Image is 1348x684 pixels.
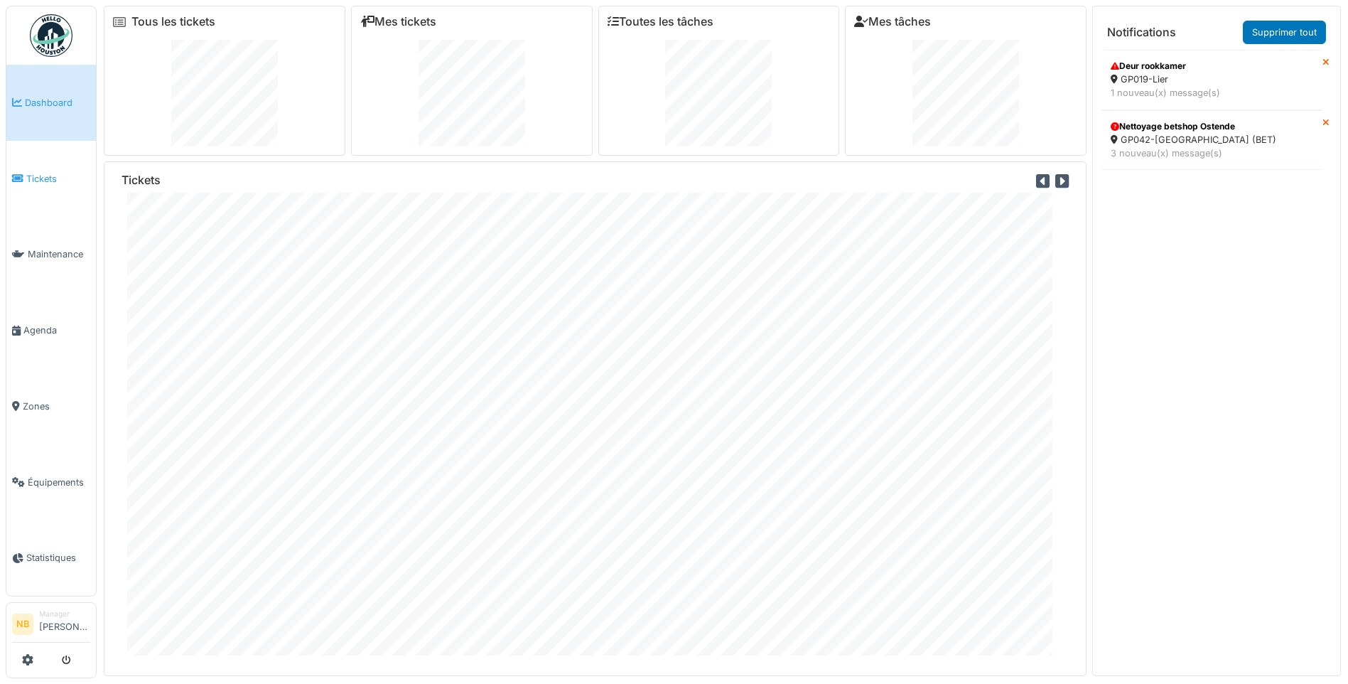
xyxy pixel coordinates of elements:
[1111,86,1313,100] div: 1 nouveau(x) message(s)
[122,173,161,187] h6: Tickets
[28,476,90,489] span: Équipements
[6,520,96,597] a: Statistiques
[1111,73,1313,86] div: GP019-Lier
[30,14,72,57] img: Badge_color-CXgf-gQk.svg
[6,217,96,293] a: Maintenance
[360,15,436,28] a: Mes tickets
[26,172,90,186] span: Tickets
[6,368,96,444] a: Zones
[25,96,90,109] span: Dashboard
[131,15,215,28] a: Tous les tickets
[1107,26,1176,39] h6: Notifications
[6,292,96,368] a: Agenda
[23,400,90,413] span: Zones
[854,15,931,28] a: Mes tâches
[1111,146,1313,160] div: 3 nouveau(x) message(s)
[12,614,33,635] li: NB
[26,551,90,565] span: Statistiques
[608,15,713,28] a: Toutes les tâches
[1243,21,1326,44] a: Supprimer tout
[23,324,90,337] span: Agenda
[6,141,96,217] a: Tickets
[12,609,90,643] a: NB Manager[PERSON_NAME]
[28,247,90,261] span: Maintenance
[1101,50,1322,109] a: Deur rookkamer GP019-Lier 1 nouveau(x) message(s)
[1111,133,1313,146] div: GP042-[GEOGRAPHIC_DATA] (BET)
[1111,60,1313,73] div: Deur rookkamer
[1101,110,1322,170] a: Nettoyage betshop Ostende GP042-[GEOGRAPHIC_DATA] (BET) 3 nouveau(x) message(s)
[39,609,90,619] div: Manager
[6,444,96,520] a: Équipements
[6,65,96,141] a: Dashboard
[39,609,90,639] li: [PERSON_NAME]
[1111,120,1313,133] div: Nettoyage betshop Ostende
